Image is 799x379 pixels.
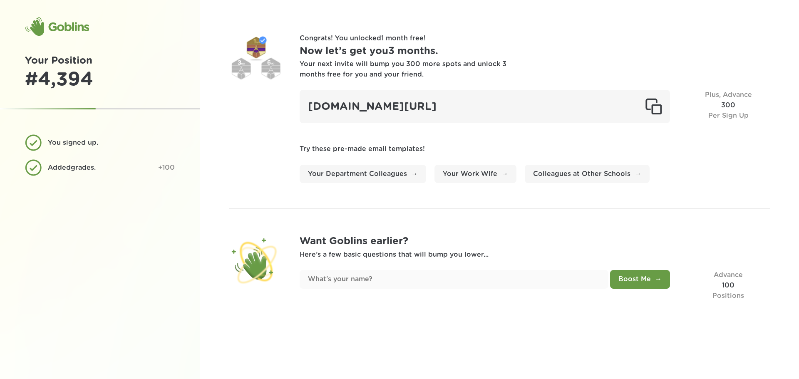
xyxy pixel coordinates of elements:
[714,272,743,278] span: Advance
[300,144,770,154] p: Try these pre-made email templates!
[525,165,650,183] a: Colleagues at Other Schools
[300,270,608,289] input: What's your name?
[300,234,770,249] h1: Want Goblins earlier?
[25,69,175,91] div: # 4,394
[705,92,752,98] span: Plus, Advance
[300,33,770,44] p: Congrats! You unlocked 1 month free !
[434,165,516,183] a: Your Work Wife
[48,138,169,148] div: You signed up.
[300,90,670,123] div: [DOMAIN_NAME][URL]
[687,90,770,123] div: 300
[300,44,770,59] h1: Now let’s get you 3 months .
[687,270,770,301] div: 100
[300,59,508,80] div: Your next invite will bump you 300 more spots and unlock 3 months free for you and your friend.
[300,250,770,260] p: Here’s a few basic questions that will bump you lower...
[610,270,670,289] button: Boost Me
[708,112,749,119] span: Per Sign Up
[300,165,426,183] a: Your Department Colleagues
[48,163,152,173] div: Added grades .
[25,53,175,69] h1: Your Position
[25,17,89,37] div: Goblins
[712,292,744,299] span: Positions
[158,163,175,173] div: +100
